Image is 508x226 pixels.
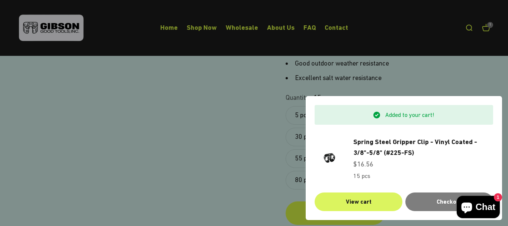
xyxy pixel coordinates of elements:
a: View cart [315,192,402,211]
button: Checkout [405,192,493,211]
a: Spring Steel Gripper Clip - Vinyl Coated - 3/8"-5/8" (#225-FS) [353,137,493,158]
img: Gripper clip, made & shipped from the USA! [315,144,344,174]
div: Added to your cart! [315,105,493,125]
sale-price: $16.56 [353,159,373,170]
inbox-online-store-chat: Shopify online store chat [454,196,502,220]
p: 15 pcs [353,171,493,181]
div: Checkout [414,197,484,207]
